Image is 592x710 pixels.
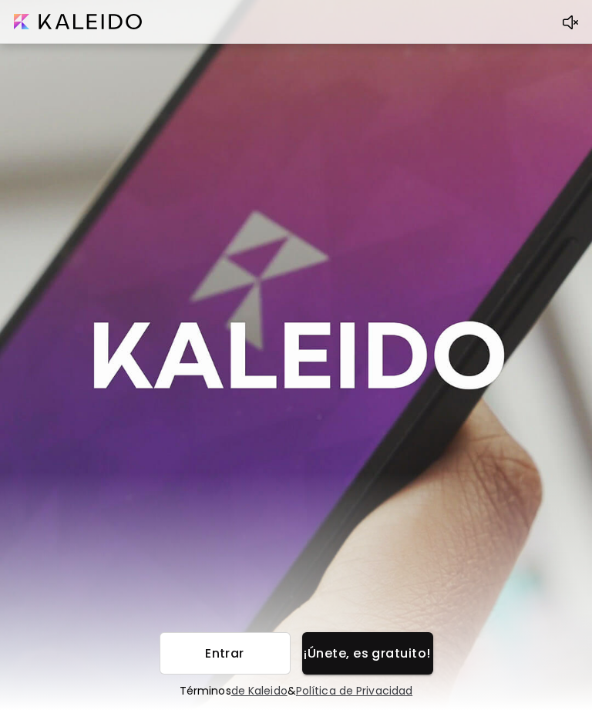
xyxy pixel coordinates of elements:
[296,683,412,698] a: Política de Privacidad
[160,632,291,675] button: Entrar
[314,645,421,661] span: ¡Únete, es gratuito!
[563,15,578,29] img: Volume
[302,632,433,675] button: ¡Únete, es gratuito!
[180,684,412,698] h6: Términos &
[231,683,288,698] a: de Kaleido
[172,645,278,661] span: Entrar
